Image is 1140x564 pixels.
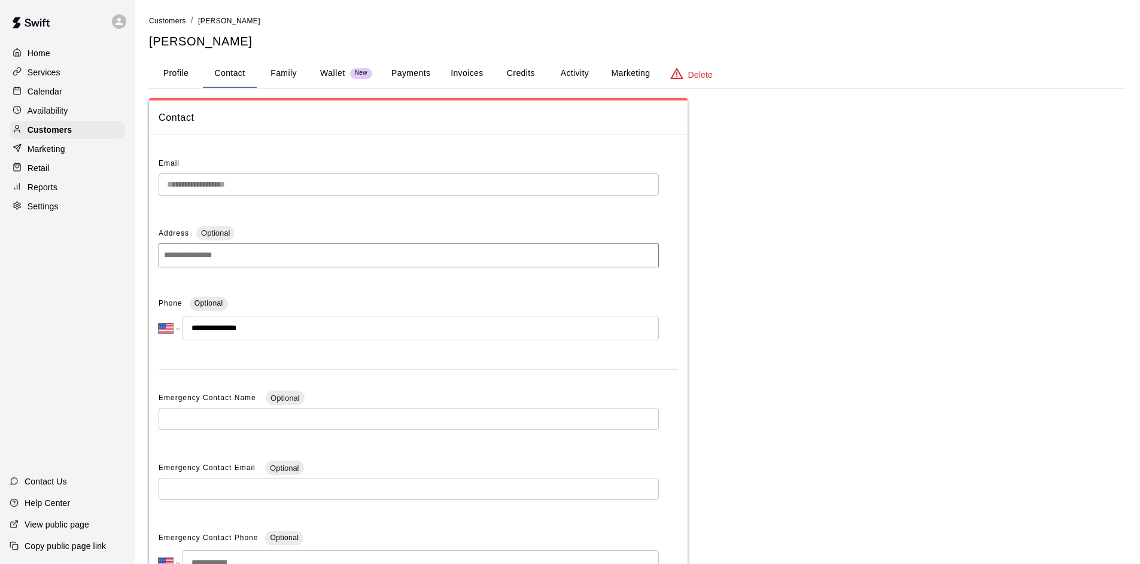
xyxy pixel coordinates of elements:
p: Settings [28,200,59,212]
p: View public page [25,519,89,531]
span: Email [159,159,180,167]
a: Reports [10,178,125,196]
div: The email of an existing customer can only be changed by the customer themselves at https://book.... [159,173,659,196]
a: Customers [149,16,186,25]
p: Services [28,66,60,78]
p: Copy public page link [25,540,106,552]
span: [PERSON_NAME] [198,17,260,25]
button: Activity [548,59,601,88]
button: Profile [149,59,203,88]
p: Retail [28,162,50,174]
a: Services [10,63,125,81]
span: Optional [270,533,299,542]
button: Family [257,59,311,88]
p: Help Center [25,497,70,509]
a: Retail [10,159,125,177]
p: Customers [28,124,72,136]
a: Customers [10,121,125,139]
a: Settings [10,197,125,215]
span: Emergency Contact Phone [159,529,258,548]
p: Reports [28,181,57,193]
span: Optional [194,299,223,307]
button: Credits [494,59,548,88]
div: basic tabs example [149,59,1126,88]
p: Wallet [320,67,345,80]
button: Invoices [440,59,494,88]
span: New [350,69,372,77]
span: Address [159,229,189,237]
a: Home [10,44,125,62]
a: Calendar [10,83,125,100]
p: Home [28,47,50,59]
li: / [191,14,193,27]
p: Marketing [28,143,65,155]
h5: [PERSON_NAME] [149,33,1126,50]
a: Availability [10,102,125,120]
span: Optional [266,394,304,403]
a: Marketing [10,140,125,158]
span: Emergency Contact Email [159,464,258,472]
nav: breadcrumb [149,14,1126,28]
p: Delete [688,69,713,81]
button: Marketing [601,59,659,88]
span: Optional [196,228,235,237]
span: Optional [265,464,303,472]
span: Contact [159,110,678,126]
span: Phone [159,294,183,313]
span: Customers [149,17,186,25]
p: Calendar [28,86,62,97]
p: Availability [28,105,68,117]
button: Contact [203,59,257,88]
button: Payments [382,59,440,88]
p: Contact Us [25,475,67,487]
span: Emergency Contact Name [159,394,259,402]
